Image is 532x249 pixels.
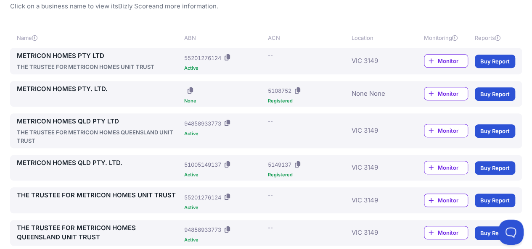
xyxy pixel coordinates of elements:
div: Active [184,238,265,242]
div: VIC 3149 [351,117,410,145]
a: Buy Report [475,55,515,68]
div: 55201276124 [184,193,221,202]
a: METRICON HOMES PTY LTD [17,51,181,61]
a: METRICON HOMES QLD PTY. LTD. [17,158,181,168]
a: Buy Report [475,161,515,175]
div: ACN [267,34,348,42]
a: Monitor [424,124,468,137]
a: Monitor [424,161,468,174]
div: THE TRUSTEE FOR METRICON HOMES UNIT TRUST [17,63,181,71]
div: VIC 3149 [351,223,410,243]
span: Monitor [438,196,468,204]
a: Monitor [424,194,468,207]
div: 5149137 [267,160,291,169]
a: Buy Report [475,87,515,101]
div: 51005149137 [184,160,221,169]
div: Active [184,173,265,177]
div: Monitoring [424,34,468,42]
a: Bizly Score [118,2,152,10]
div: ABN [184,34,265,42]
div: -- [267,51,273,60]
span: Monitor [438,126,468,135]
div: VIC 3149 [351,191,410,210]
div: Reports [475,34,515,42]
div: 94858933773 [184,119,221,128]
iframe: Toggle Customer Support [498,220,524,245]
div: 94858933773 [184,225,221,234]
a: Monitor [424,87,468,100]
div: Active [184,205,265,210]
div: Name [17,34,181,42]
a: Buy Report [475,194,515,207]
div: Active [184,131,265,136]
div: VIC 3149 [351,158,410,178]
div: THE TRUSTEE FOR METRICON HOMES QUEENSLAND UNIT TRUST [17,128,181,145]
div: -- [267,117,273,125]
p: Click on a business name to view its and more information. [10,2,522,11]
div: Active [184,66,265,71]
div: None [184,99,265,103]
span: Monitor [438,163,468,172]
a: Monitor [424,226,468,239]
div: Registered [267,99,348,103]
div: -- [267,191,273,199]
a: Monitor [424,54,468,68]
div: VIC 3149 [351,51,410,71]
div: 5108752 [267,86,291,95]
span: Monitor [438,89,468,98]
a: Buy Report [475,226,515,240]
a: THE TRUSTEE FOR METRICON HOMES QUEENSLAND UNIT TRUST [17,223,181,242]
a: Buy Report [475,124,515,138]
div: None None [351,84,410,104]
span: Monitor [438,228,468,237]
span: Monitor [438,57,468,65]
a: THE TRUSTEE FOR METRICON HOMES UNIT TRUST [17,191,181,200]
div: Location [351,34,410,42]
div: -- [267,223,273,232]
a: METRICON HOMES PTY. LTD. [17,84,181,94]
a: METRICON HOMES QLD PTY LTD [17,117,181,126]
div: 55201276124 [184,54,221,62]
div: Registered [267,173,348,177]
